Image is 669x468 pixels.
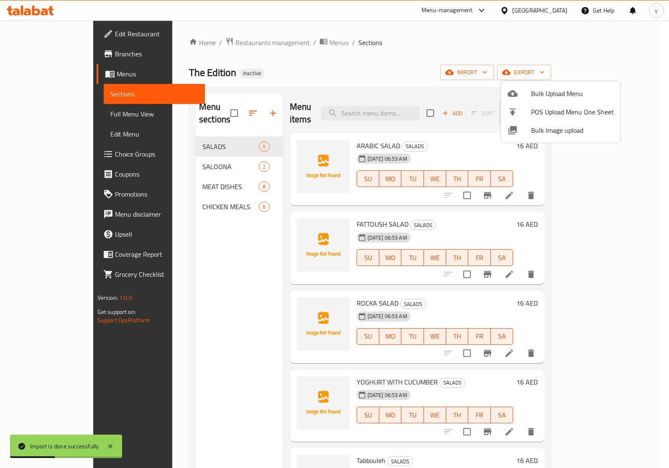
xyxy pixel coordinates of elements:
[531,89,614,99] span: Bulk Upload Menu
[501,84,620,103] li: Upload bulk menu
[531,107,614,117] span: POS Upload Menu One Sheet
[501,103,620,121] li: POS Upload Menu One Sheet
[30,442,99,451] div: Import is done successfully
[531,125,614,135] span: Bulk Image upload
